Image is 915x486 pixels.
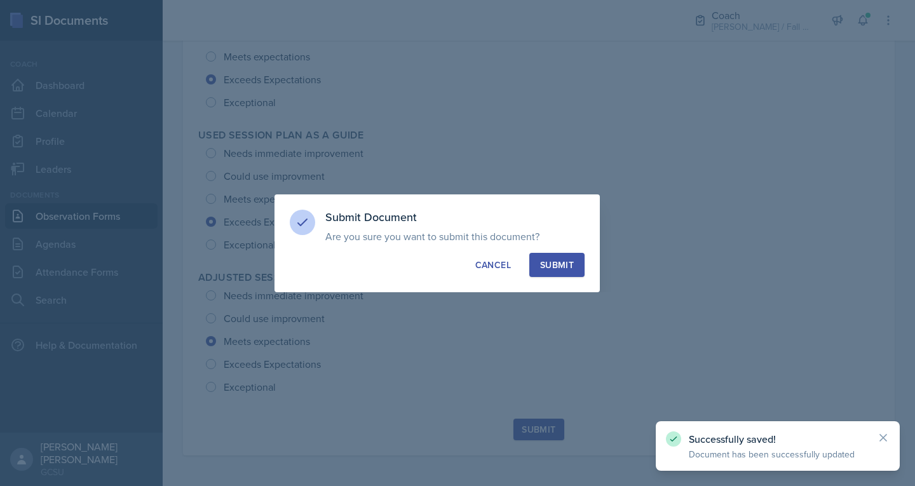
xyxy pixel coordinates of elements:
p: Document has been successfully updated [689,448,867,461]
div: Submit [540,259,574,271]
p: Are you sure you want to submit this document? [325,230,585,243]
div: Cancel [475,259,511,271]
button: Submit [529,253,585,277]
p: Successfully saved! [689,433,867,445]
button: Cancel [464,253,522,277]
h3: Submit Document [325,210,585,225]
